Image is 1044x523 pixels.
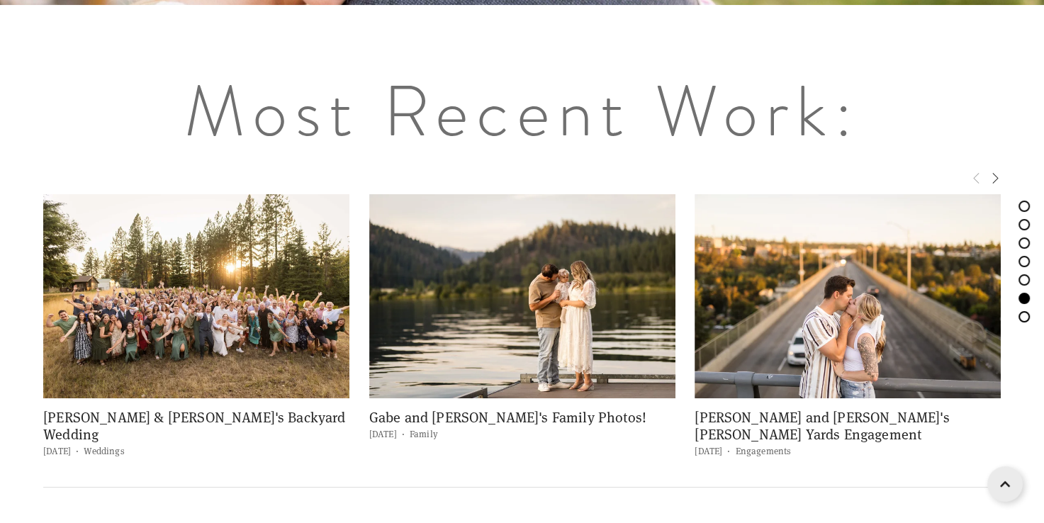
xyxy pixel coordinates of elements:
time: [DATE] [369,427,408,440]
a: Engagements [735,444,791,457]
img: Jeff &amp; Nicola's Backyard Wedding [43,194,349,398]
span: Previous [971,171,982,184]
time: [DATE] [695,444,733,457]
a: Weddings [84,444,124,457]
a: [PERSON_NAME] and [PERSON_NAME]'s [PERSON_NAME] Yards Engagement [695,407,949,444]
a: Gabe and [PERSON_NAME]'s Family Photos! [369,407,646,427]
img: Nick and Kirsten's Kendal Yards Engagement [695,194,1001,398]
a: Family [410,427,438,440]
a: [PERSON_NAME] & [PERSON_NAME]'s Backyard Wedding [43,407,345,444]
time: [DATE] [43,444,82,457]
h1: Most Recent Work: [43,76,1001,147]
img: Gabe and Mary's Family Photos! [369,194,675,398]
span: Next [989,171,1001,184]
